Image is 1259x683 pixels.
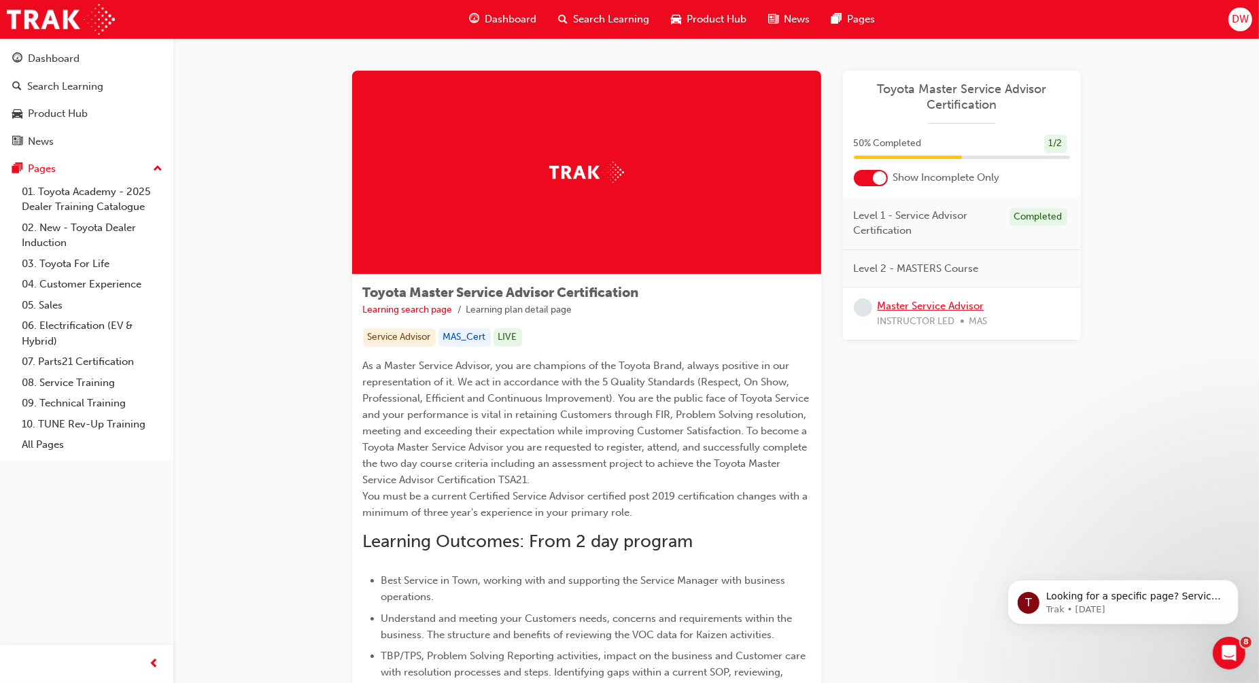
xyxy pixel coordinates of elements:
a: 06. Electrification (EV & Hybrid) [16,315,168,351]
a: All Pages [16,434,168,455]
a: search-iconSearch Learning [547,5,660,33]
span: up-icon [153,160,162,178]
div: Dashboard [28,51,80,67]
div: LIVE [494,328,522,347]
span: guage-icon [469,11,479,28]
button: Pages [5,156,168,181]
iframe: Intercom notifications message [987,551,1259,646]
a: News [5,129,168,154]
span: MAS [969,314,988,330]
span: news-icon [12,136,22,148]
a: Search Learning [5,74,168,99]
a: 10. TUNE Rev-Up Training [16,414,168,435]
a: 05. Sales [16,295,168,316]
div: Product Hub [28,106,88,122]
a: 07. Parts21 Certification [16,351,168,372]
a: guage-iconDashboard [458,5,547,33]
div: Service Advisor [363,328,436,347]
a: Master Service Advisor [878,300,984,312]
a: 01. Toyota Academy - 2025 Dealer Training Catalogue [16,181,168,217]
div: 1 / 2 [1044,135,1067,153]
a: Toyota Master Service Advisor Certification [854,82,1070,112]
span: search-icon [558,11,568,28]
span: car-icon [12,108,22,120]
a: Product Hub [5,101,168,126]
span: Product Hub [687,12,746,27]
span: Pages [847,12,875,27]
span: Best Service in Town, working with and supporting the Service Manager with business operations. [381,574,789,603]
button: DashboardSearch LearningProduct HubNews [5,43,168,156]
span: INSTRUCTOR LED [878,314,955,330]
span: learningRecordVerb_NONE-icon [854,298,872,317]
span: Dashboard [485,12,536,27]
span: pages-icon [12,163,22,175]
a: Dashboard [5,46,168,71]
span: news-icon [768,11,778,28]
div: MAS_Cert [438,328,491,347]
span: 8 [1241,637,1252,648]
span: Show Incomplete Only [893,170,1000,186]
a: pages-iconPages [821,5,886,33]
a: 09. Technical Training [16,393,168,414]
button: DW [1228,7,1252,31]
img: Trak [549,162,624,183]
div: Search Learning [27,79,103,94]
span: prev-icon [150,656,160,673]
span: Level 2 - MASTERS Course [854,261,979,277]
span: News [784,12,810,27]
li: Learning plan detail page [466,302,572,318]
span: pages-icon [831,11,842,28]
span: Level 1 - Service Advisor Certification [854,208,999,239]
span: car-icon [671,11,681,28]
a: car-iconProduct Hub [660,5,757,33]
div: News [28,134,54,150]
span: Toyota Master Service Advisor Certification [363,285,639,300]
span: Learning Outcomes: From 2 day program [363,531,693,552]
a: 04. Customer Experience [16,274,168,295]
span: guage-icon [12,53,22,65]
a: news-iconNews [757,5,821,33]
a: Learning search page [363,304,453,315]
span: 50 % Completed [854,136,922,152]
div: Pages [28,161,56,177]
span: As a Master Service Advisor, you are champions of the Toyota Brand, always positive in our repres... [363,360,812,519]
span: search-icon [12,81,22,93]
iframe: Intercom live chat [1213,637,1245,669]
div: Completed [1010,208,1067,226]
a: 08. Service Training [16,372,168,393]
a: 02. New - Toyota Dealer Induction [16,217,168,253]
img: Trak [7,4,115,35]
span: DW [1232,12,1249,27]
span: Search Learning [573,12,649,27]
a: 03. Toyota For Life [16,253,168,275]
span: Understand and meeting your Customers needs, concerns and requirements within the business. The s... [381,612,795,641]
